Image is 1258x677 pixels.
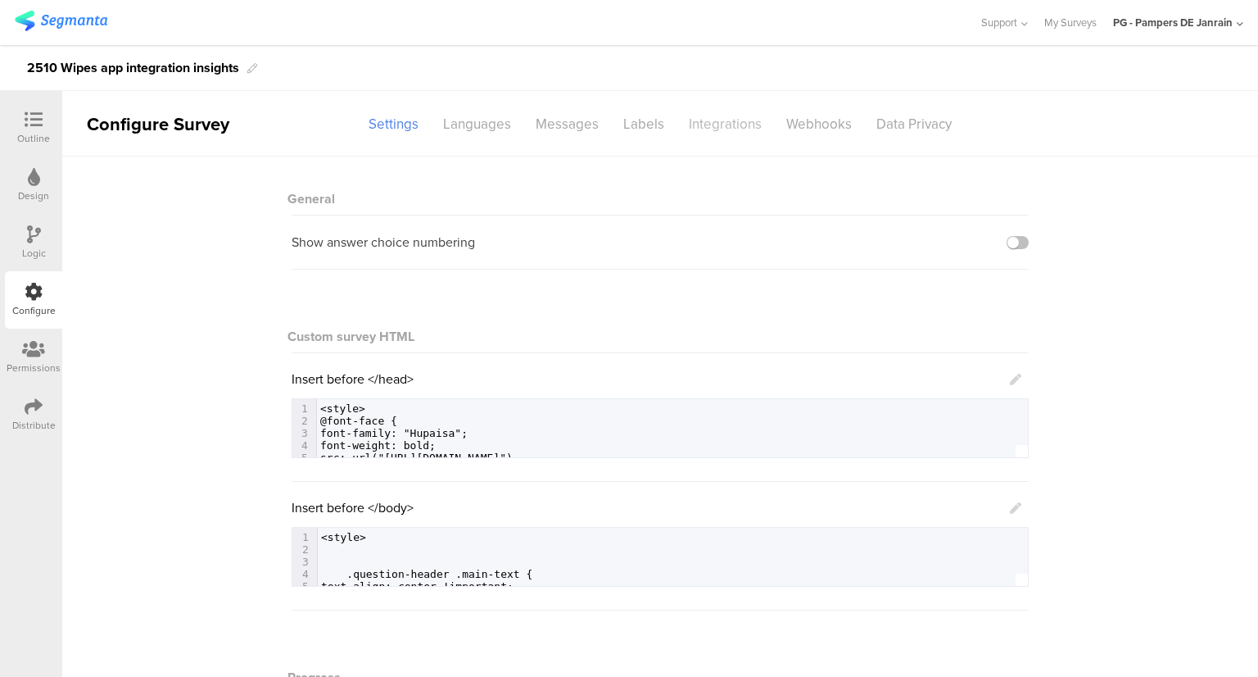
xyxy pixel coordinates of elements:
[292,556,317,568] div: 3
[12,303,56,318] div: Configure
[18,189,49,203] div: Design
[774,110,864,139] div: Webhooks
[320,452,513,464] span: src: url("[URL][DOMAIN_NAME]")
[292,402,315,415] div: 1
[292,543,317,556] div: 2
[864,110,964,139] div: Data Privacy
[15,11,107,31] img: segmanta logo
[292,452,315,464] div: 5
[292,531,317,543] div: 1
[292,439,315,452] div: 4
[292,580,317,593] div: 5
[356,110,431,139] div: Settings
[17,131,50,146] div: Outline
[981,15,1017,30] span: Support
[321,580,514,593] span: text-align: center !important;
[431,110,523,139] div: Languages
[320,415,397,427] span: @font-face {
[292,427,315,439] div: 3
[27,55,239,81] div: 2510 Wipes app integration insights
[523,110,611,139] div: Messages
[7,361,61,375] div: Permissions
[62,111,251,138] div: Configure Survey
[320,439,436,452] span: font-weight: bold;
[292,370,414,388] span: Insert before </head>
[292,415,315,427] div: 2
[292,173,1029,216] div: General
[320,427,468,439] span: font-family: "Hupaisa";
[1113,15,1233,30] div: PG - Pampers DE Janrain
[677,110,774,139] div: Integrations
[292,327,1029,346] div: Custom survey HTML
[321,531,366,543] span: <style>
[292,498,414,517] span: Insert before </body>
[292,568,317,580] div: 4
[292,234,475,251] div: Show answer choice numbering
[611,110,677,139] div: Labels
[320,402,365,415] span: <style>
[22,246,46,261] div: Logic
[12,418,56,433] div: Distribute
[321,568,532,580] span: .question-header .main-text {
